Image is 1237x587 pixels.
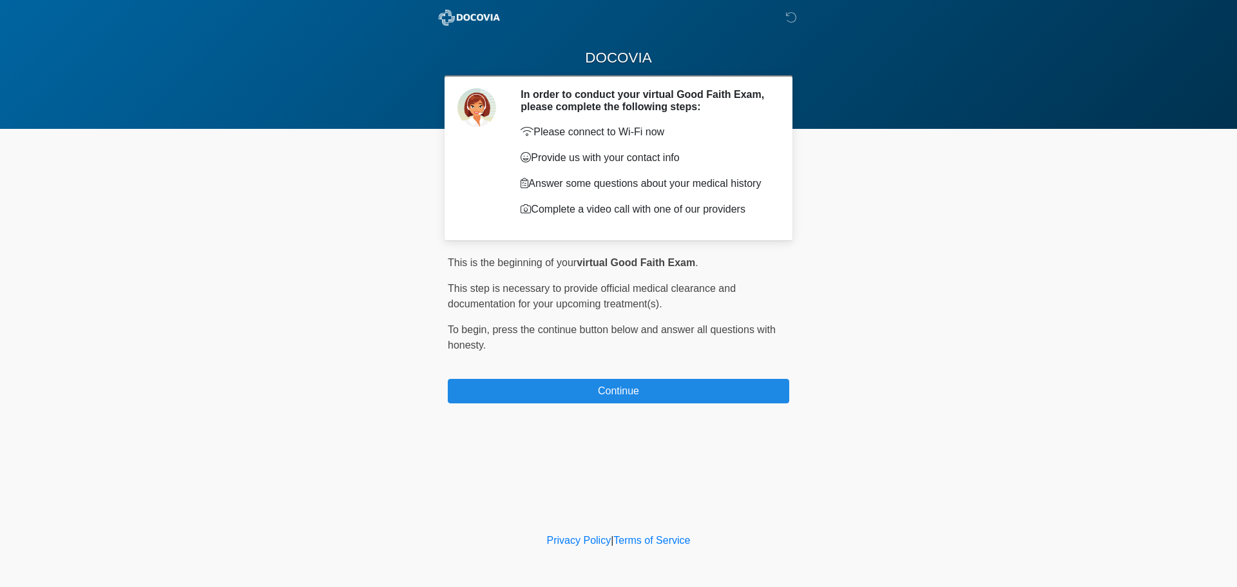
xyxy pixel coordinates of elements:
[521,150,770,166] p: Provide us with your contact info
[448,324,776,351] span: press the continue button below and answer all questions with honesty.
[448,283,736,309] span: This step is necessary to provide official medical clearance and documentation for your upcoming ...
[435,10,504,26] img: ABC Med Spa- GFEase Logo
[521,176,770,191] p: Answer some questions about your medical history
[521,202,770,217] p: Complete a video call with one of our providers
[547,535,611,546] a: Privacy Policy
[448,324,492,335] span: To begin,
[613,535,690,546] a: Terms of Service
[448,257,577,268] span: This is the beginning of your
[521,124,770,140] p: Please connect to Wi-Fi now
[611,535,613,546] a: |
[438,46,799,70] h1: DOCOVIA
[695,257,698,268] span: .
[521,88,770,113] h2: In order to conduct your virtual Good Faith Exam, please complete the following steps:
[448,379,789,403] button: Continue
[457,88,496,127] img: Agent Avatar
[577,257,695,268] strong: virtual Good Faith Exam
